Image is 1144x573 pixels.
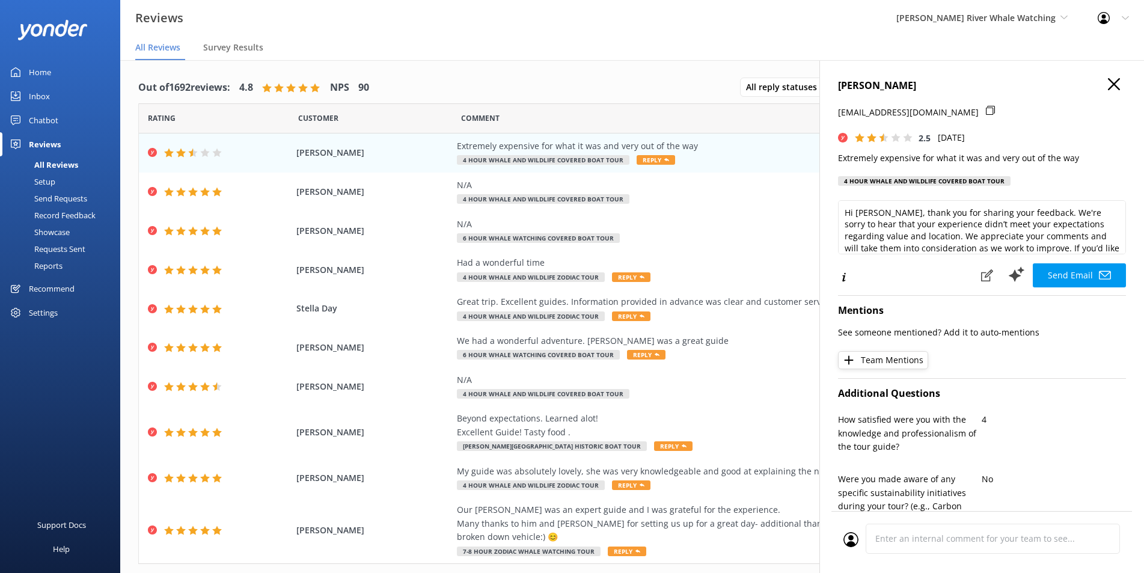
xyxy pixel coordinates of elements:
[457,256,1004,269] div: Had a wonderful time
[7,224,70,241] div: Showcase
[29,84,50,108] div: Inbox
[746,81,824,94] span: All reply statuses
[7,257,63,274] div: Reports
[457,334,1004,348] div: We had a wonderful adventure. [PERSON_NAME] was a great guide
[296,146,451,159] span: [PERSON_NAME]
[37,513,86,537] div: Support Docs
[627,350,665,360] span: Reply
[612,311,650,321] span: Reply
[457,194,629,204] span: 4 Hour Whale and Wildlife Covered Boat Tour
[838,200,1126,254] textarea: Hi [PERSON_NAME], thank you for sharing your feedback. We're sorry to hear that your experience d...
[203,41,263,54] span: Survey Results
[457,547,601,556] span: 7-8 Hour Zodiac Whale Watching Tour
[7,257,120,274] a: Reports
[838,303,1126,319] h4: Mentions
[838,326,1126,339] p: See someone mentioned? Add it to auto-mentions
[135,41,180,54] span: All Reviews
[457,441,647,451] span: [PERSON_NAME][GEOGRAPHIC_DATA] Historic Boat Tour
[838,106,979,119] p: [EMAIL_ADDRESS][DOMAIN_NAME]
[7,190,120,207] a: Send Requests
[7,241,85,257] div: Requests Sent
[296,471,451,485] span: [PERSON_NAME]
[457,373,1004,387] div: N/A
[457,272,605,282] span: 4 Hour Whale and Wildlife Zodiac Tour
[148,112,176,124] span: Date
[457,155,629,165] span: 4 Hour Whale and Wildlife Covered Boat Tour
[296,341,451,354] span: [PERSON_NAME]
[612,272,650,282] span: Reply
[982,473,1127,486] p: No
[457,233,620,243] span: 6 Hour Whale Watching Covered Boat Tour
[838,473,982,553] p: Were you made aware of any specific sustainability initiatives during your tour? (e.g., Carbon Of...
[919,132,931,144] span: 2.5
[838,152,1126,165] p: Extremely expensive for what it was and very out of the way
[982,413,1127,426] p: 4
[637,155,675,165] span: Reply
[608,547,646,556] span: Reply
[457,465,1004,478] div: My guide was absolutely lovely, she was very knowledgeable and good at explaining the natural con...
[29,277,75,301] div: Recommend
[135,8,183,28] h3: Reviews
[296,524,451,537] span: [PERSON_NAME]
[843,532,858,547] img: user_profile.svg
[358,80,369,96] h4: 90
[838,351,928,369] button: Team Mentions
[457,480,605,490] span: 4 Hour Whale and Wildlife Zodiac Tour
[296,426,451,439] span: [PERSON_NAME]
[7,173,55,190] div: Setup
[7,207,96,224] div: Record Feedback
[457,218,1004,231] div: N/A
[457,389,629,399] span: 4 Hour Whale and Wildlife Covered Boat Tour
[457,139,1004,153] div: Extremely expensive for what it was and very out of the way
[298,112,338,124] span: Date
[838,78,1126,94] h4: [PERSON_NAME]
[457,179,1004,192] div: N/A
[18,20,87,40] img: yonder-white-logo.png
[239,80,253,96] h4: 4.8
[612,480,650,490] span: Reply
[29,60,51,84] div: Home
[29,108,58,132] div: Chatbot
[1033,263,1126,287] button: Send Email
[457,350,620,360] span: 6 Hour Whale Watching Covered Boat Tour
[7,241,120,257] a: Requests Sent
[29,132,61,156] div: Reviews
[138,80,230,96] h4: Out of 1692 reviews:
[457,311,605,321] span: 4 Hour Whale and Wildlife Zodiac Tour
[1108,78,1120,91] button: Close
[7,190,87,207] div: Send Requests
[53,537,70,561] div: Help
[7,207,120,224] a: Record Feedback
[938,131,965,144] p: [DATE]
[457,503,1004,544] div: Our [PERSON_NAME] was an expert guide and I was grateful for the experience. Many thanks to him a...
[7,224,120,241] a: Showcase
[896,12,1056,23] span: [PERSON_NAME] River Whale Watching
[7,156,78,173] div: All Reviews
[296,224,451,237] span: [PERSON_NAME]
[330,80,349,96] h4: NPS
[461,112,500,124] span: Question
[457,295,1004,308] div: Great trip. Excellent guides. Information provided in advance was clear and customer service exce...
[296,380,451,393] span: [PERSON_NAME]
[457,412,1004,439] div: Beyond expectations. Learned alot! Excellent Guide! Tasty food .
[29,301,58,325] div: Settings
[7,156,120,173] a: All Reviews
[296,185,451,198] span: [PERSON_NAME]
[838,386,1126,402] h4: Additional Questions
[296,263,451,277] span: [PERSON_NAME]
[296,302,451,315] span: Stella Day
[7,173,120,190] a: Setup
[838,413,982,453] p: How satisfied were you with the knowledge and professionalism of the tour guide?
[838,176,1011,186] div: 4 Hour Whale and Wildlife Covered Boat Tour
[654,441,693,451] span: Reply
